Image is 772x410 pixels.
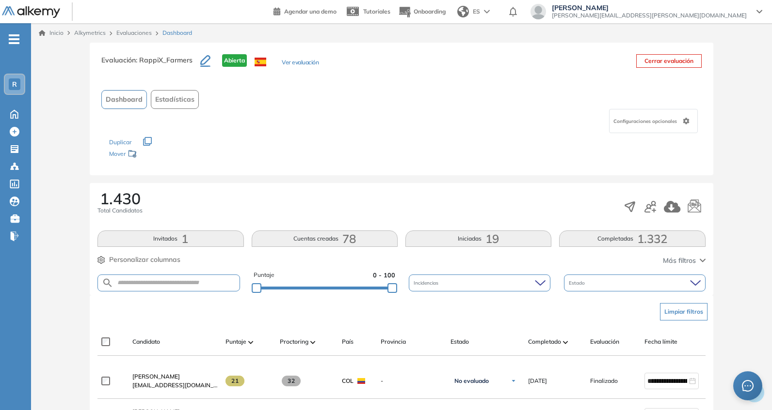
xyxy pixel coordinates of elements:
[132,337,160,346] span: Candidato
[590,377,618,385] span: Finalizado
[106,94,143,105] span: Dashboard
[2,6,60,18] img: Logo
[222,54,247,67] span: Abierta
[357,378,365,384] img: COL
[225,337,246,346] span: Puntaje
[636,54,702,68] button: Cerrar evaluación
[280,337,308,346] span: Proctoring
[405,230,551,247] button: Iniciadas19
[457,6,469,17] img: world
[12,80,17,88] span: R
[101,54,200,75] h3: Evaluación
[116,29,152,36] a: Evaluaciones
[248,341,253,344] img: [missing "en.ARROW_ALT" translation]
[155,94,194,105] span: Estadísticas
[102,277,113,289] img: SEARCH_ALT
[109,255,180,265] span: Personalizar columnas
[9,38,19,40] i: -
[151,90,199,109] button: Estadísticas
[97,230,243,247] button: Invitados1
[381,337,406,346] span: Provincia
[74,29,106,36] span: Alkymetrics
[528,377,547,385] span: [DATE]
[132,372,218,381] a: [PERSON_NAME]
[273,5,337,16] a: Agendar una demo
[255,58,266,66] img: ESP
[282,376,301,386] span: 32
[414,279,440,287] span: Incidencias
[569,279,587,287] span: Estado
[563,341,568,344] img: [missing "en.ARROW_ALT" translation]
[282,58,319,68] button: Ver evaluación
[162,29,192,37] span: Dashboard
[644,337,677,346] span: Fecha límite
[136,56,193,64] span: : RappiX_Farmers
[109,146,206,164] div: Mover
[363,8,390,15] span: Tutoriales
[552,12,747,19] span: [PERSON_NAME][EMAIL_ADDRESS][PERSON_NAME][DOMAIN_NAME]
[473,7,480,16] span: ES
[742,380,754,392] span: message
[528,337,561,346] span: Completado
[225,376,244,386] span: 21
[252,230,398,247] button: Cuentas creadas78
[101,90,147,109] button: Dashboard
[97,255,180,265] button: Personalizar columnas
[552,4,747,12] span: [PERSON_NAME]
[132,373,180,380] span: [PERSON_NAME]
[559,230,705,247] button: Completadas1.332
[511,378,516,384] img: Ícono de flecha
[373,271,395,280] span: 0 - 100
[414,8,446,15] span: Onboarding
[254,271,274,280] span: Puntaje
[409,274,550,291] div: Incidencias
[109,138,131,146] span: Duplicar
[454,377,489,385] span: No evaluado
[132,381,218,390] span: [EMAIL_ADDRESS][DOMAIN_NAME]
[310,341,315,344] img: [missing "en.ARROW_ALT" translation]
[97,206,143,215] span: Total Candidatos
[663,256,696,266] span: Más filtros
[590,337,619,346] span: Evaluación
[100,191,141,206] span: 1.430
[613,118,679,125] span: Configuraciones opcionales
[398,1,446,22] button: Onboarding
[564,274,706,291] div: Estado
[381,377,443,385] span: -
[284,8,337,15] span: Agendar una demo
[484,10,490,14] img: arrow
[39,29,64,37] a: Inicio
[450,337,469,346] span: Estado
[663,256,706,266] button: Más filtros
[342,337,354,346] span: País
[660,303,708,320] button: Limpiar filtros
[609,109,698,133] div: Configuraciones opcionales
[342,377,354,385] span: COL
